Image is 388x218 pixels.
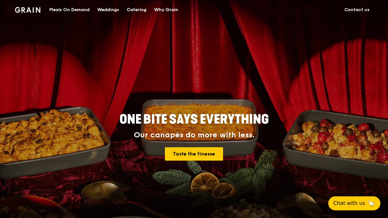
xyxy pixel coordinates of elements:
[165,147,223,161] a: Taste the finesse
[93,0,123,19] a: Weddings
[368,200,375,207] span: 🦙
[333,200,365,207] span: Chat with us
[150,0,182,19] a: Why Grain
[15,7,41,13] img: Grain
[154,0,178,19] div: Why Grain
[127,0,146,19] div: Catering
[80,131,309,140] div: Our canapés do more with less.
[341,0,373,19] a: Contact us
[49,0,90,19] div: Meals On Demand
[97,0,119,19] div: Weddings
[119,112,269,127] span: ONE BITE SAYS EVERYTHING
[123,0,150,19] a: Catering
[328,196,380,210] button: Chat with us🦙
